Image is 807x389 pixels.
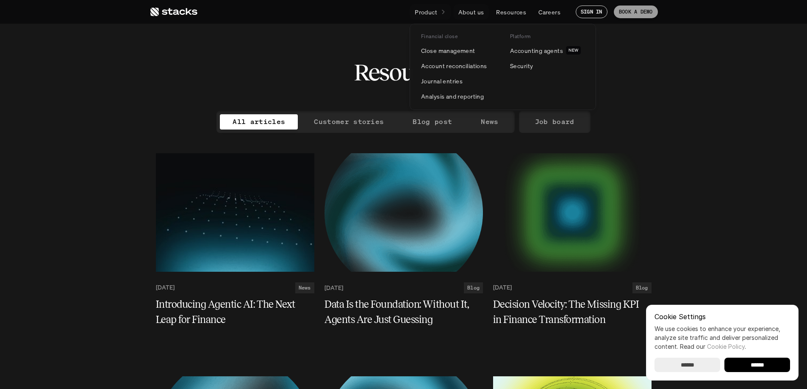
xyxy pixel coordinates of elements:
[324,297,483,327] a: Data Is the Foundation: Without It, Agents Are Just Guessing
[510,33,531,39] p: Platform
[510,61,533,70] p: Security
[354,59,453,86] h2: Resources
[156,284,175,291] p: [DATE]
[654,324,790,351] p: We use cookies to enhance your experience, analyze site traffic and deliver personalized content.
[416,88,501,104] a: Analysis and reporting
[156,297,314,327] a: Introducing Agentic AI: The Next Leap for Finance
[299,285,311,291] h2: News
[453,4,489,19] a: About us
[707,343,745,350] a: Cookie Policy
[301,114,397,130] a: Customer stories
[458,8,484,17] p: About us
[156,282,314,293] a: [DATE]News
[510,46,563,55] p: Accounting agents
[535,116,574,128] p: Job board
[413,116,452,128] p: Blog post
[421,61,487,70] p: Account reconciliations
[614,6,658,18] a: BOOK A DEMO
[421,77,463,86] p: Journal entries
[533,4,566,19] a: Careers
[493,282,652,293] a: [DATE]Blog
[421,33,458,39] p: Financial close
[416,43,501,58] a: Close management
[324,282,483,293] a: [DATE]Blog
[416,73,501,88] a: Journal entries
[491,4,531,19] a: Resources
[496,8,526,17] p: Resources
[421,92,484,101] p: Analysis and reporting
[619,9,653,15] p: BOOK A DEMO
[522,114,587,130] a: Job board
[220,114,298,130] a: All articles
[505,58,590,73] a: Security
[505,43,590,58] a: Accounting agentsNEW
[233,116,285,128] p: All articles
[538,8,560,17] p: Careers
[127,38,164,45] a: Privacy Policy
[415,8,437,17] p: Product
[467,285,480,291] h2: Blog
[576,6,607,18] a: SIGN IN
[324,284,343,291] p: [DATE]
[636,285,648,291] h2: Blog
[493,297,641,327] h5: Decision Velocity: The Missing KPI in Finance Transformation
[416,58,501,73] a: Account reconciliations
[569,48,578,53] h2: NEW
[156,297,304,327] h5: Introducing Agentic AI: The Next Leap for Finance
[481,116,498,128] p: News
[654,313,790,320] p: Cookie Settings
[680,343,746,350] span: Read our .
[468,114,511,130] a: News
[421,46,475,55] p: Close management
[581,9,602,15] p: SIGN IN
[324,297,473,327] h5: Data Is the Foundation: Without It, Agents Are Just Guessing
[400,114,465,130] a: Blog post
[493,297,652,327] a: Decision Velocity: The Missing KPI in Finance Transformation
[314,116,384,128] p: Customer stories
[493,284,512,291] p: [DATE]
